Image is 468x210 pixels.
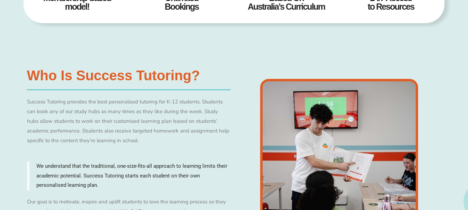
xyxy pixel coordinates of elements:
p: We understand that the traditional, one-size-fits-all approach to learning limits their academic ... [36,162,231,191]
p: Success Tutoring provides the best personalised tutoring for K-12 students. Students can book any... [27,97,231,145]
h3: Who is Success Tutoring? [27,69,200,82]
iframe: Chat Widget [353,132,468,210]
